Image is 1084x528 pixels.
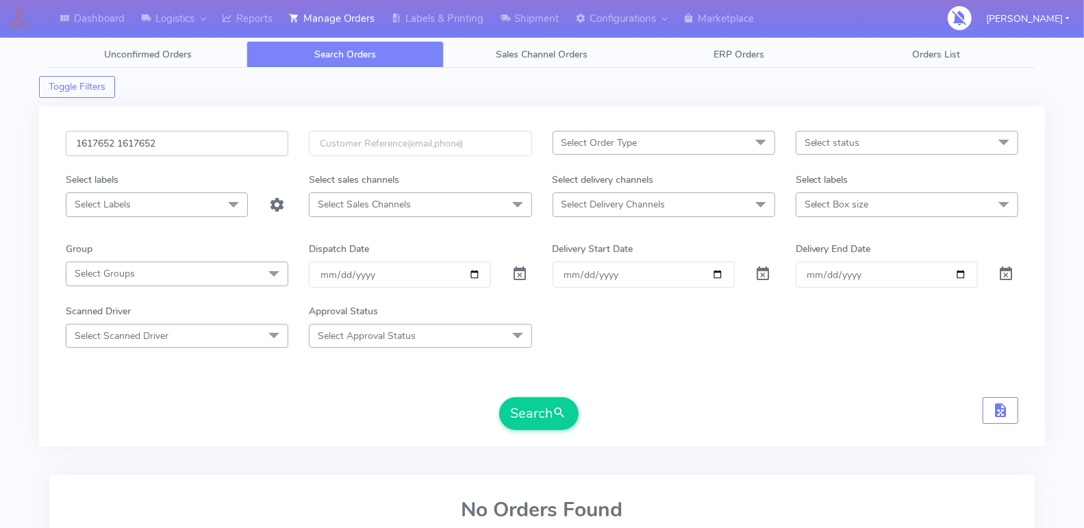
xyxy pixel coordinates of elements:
[318,329,416,342] span: Select Approval Status
[562,198,666,211] span: Select Delivery Channels
[75,198,131,211] span: Select Labels
[66,499,1018,521] h2: No Orders Found
[66,304,131,318] label: Scanned Driver
[796,173,848,187] label: Select labels
[309,173,399,187] label: Select sales channels
[912,48,960,61] span: Orders List
[805,198,869,211] span: Select Box size
[805,136,860,149] span: Select status
[714,48,764,61] span: ERP Orders
[309,304,378,318] label: Approval Status
[496,48,588,61] span: Sales Channel Orders
[553,173,654,187] label: Select delivery channels
[309,131,531,156] input: Customer Reference(email,phone)
[309,242,369,256] label: Dispatch Date
[562,136,638,149] span: Select Order Type
[39,76,115,98] button: Toggle Filters
[49,41,1035,68] ul: Tabs
[499,397,579,430] button: Search
[75,329,168,342] span: Select Scanned Driver
[976,5,1080,33] button: [PERSON_NAME]
[66,242,92,256] label: Group
[318,198,411,211] span: Select Sales Channels
[104,48,192,61] span: Unconfirmed Orders
[553,242,633,256] label: Delivery Start Date
[66,131,288,156] input: Order Id
[66,173,118,187] label: Select labels
[314,48,376,61] span: Search Orders
[796,242,871,256] label: Delivery End Date
[75,267,135,280] span: Select Groups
